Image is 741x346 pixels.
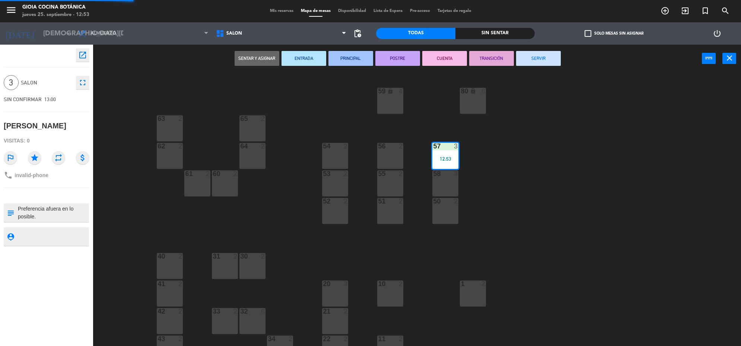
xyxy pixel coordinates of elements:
div: 2 [233,170,238,177]
button: Sentar y Asignar [235,51,279,66]
i: search [721,6,730,15]
span: Mapa de mesas [297,9,334,13]
button: POSTRE [375,51,420,66]
div: 2 [399,336,403,342]
i: close [725,54,734,63]
i: outlined_flag [4,151,17,164]
div: 6 [481,88,486,94]
div: 2 [289,336,293,342]
span: Lista de Espera [370,9,406,13]
div: 2 [206,170,210,177]
div: 2 [344,143,348,150]
button: open_in_new [76,48,89,62]
div: 2 [344,308,348,315]
i: person_pin [6,233,15,241]
button: ENTRADA [282,51,326,66]
span: Almuerzo [90,31,116,36]
div: [PERSON_NAME] [4,120,66,132]
span: 13:00 [44,96,56,102]
div: 30 [240,253,241,260]
span: Disponibilidad [334,9,370,13]
div: 2 [261,115,265,122]
div: 3 [454,170,458,177]
i: fullscreen [78,78,87,87]
span: pending_actions [353,29,362,38]
div: 32 [240,308,241,315]
div: Visitas: 0 [4,134,89,147]
div: 3 [344,281,348,287]
div: 6 [261,308,265,315]
i: add_circle_outline [661,6,670,15]
div: 2 [233,308,238,315]
div: 2 [344,198,348,205]
div: 2 [399,198,403,205]
button: power_input [702,53,716,64]
div: 58 [433,170,433,177]
div: 2 [178,143,183,150]
span: Mis reservas [266,9,297,13]
div: 2 [399,170,403,177]
div: 2 [261,253,265,260]
i: star [28,151,41,164]
div: 2 [344,170,348,177]
div: 2 [233,253,238,260]
span: SALON [226,31,242,36]
div: 12:53 [432,156,458,161]
div: Sin sentar [455,28,535,39]
span: 3 [4,75,19,90]
i: menu [6,4,17,16]
div: jueves 25. septiembre - 12:53 [22,11,89,19]
button: TRANSICIÓN [469,51,514,66]
div: 3 [454,143,458,150]
div: 2 [178,115,183,122]
div: 2 [399,143,403,150]
i: lock [470,88,476,94]
div: 50 [433,198,433,205]
div: Gioia Cocina Botánica [22,4,89,11]
div: 2 [481,281,486,287]
button: SERVIR [516,51,561,66]
button: menu [6,4,17,18]
div: 2 [178,253,183,260]
i: turned_in_not [701,6,710,15]
i: lock [387,88,394,94]
i: phone [4,171,13,180]
span: invalid-phone [15,172,48,178]
div: 2 [399,281,403,287]
div: Todas [376,28,455,39]
span: SIN CONFIRMAR [4,96,42,102]
div: 65 [240,115,241,122]
span: check_box_outline_blank [585,30,591,37]
i: repeat [52,151,65,164]
label: Solo mesas sin asignar [585,30,643,37]
div: 2 [261,143,265,150]
i: arrow_drop_down [64,29,73,38]
div: 2 [178,336,183,342]
span: SALON [21,79,72,87]
span: Pre-acceso [406,9,434,13]
div: 2 [344,336,348,342]
button: fullscreen [76,76,89,89]
i: attach_money [76,151,89,164]
div: 2 [178,308,183,315]
i: power_settings_new [713,29,722,38]
div: 2 [454,198,458,205]
button: CUENTA [422,51,467,66]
